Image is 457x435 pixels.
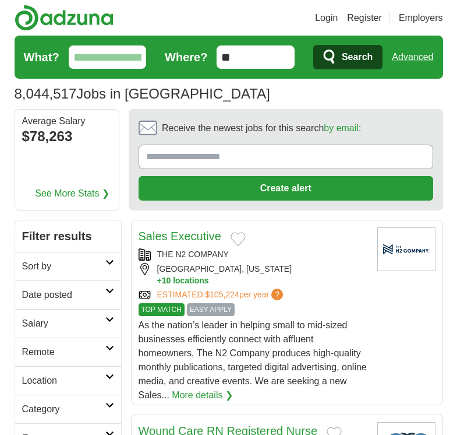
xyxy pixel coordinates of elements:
[399,11,443,25] a: Employers
[139,320,367,400] span: As the nation’s leader in helping small to mid-sized businesses efficiently connect with affluent...
[347,11,382,25] a: Register
[342,45,373,69] span: Search
[172,388,233,402] a: More details ❯
[392,45,433,69] a: Advanced
[22,259,105,273] h2: Sort by
[15,395,121,423] a: Category
[15,309,121,338] a: Salary
[22,317,105,331] h2: Salary
[15,338,121,366] a: Remote
[24,48,59,66] label: What?
[139,176,433,201] button: Create alert
[22,126,112,147] div: $78,263
[139,303,185,316] span: TOP MATCH
[139,263,368,286] div: [GEOGRAPHIC_DATA], [US_STATE]
[22,374,105,388] h2: Location
[15,280,121,309] a: Date posted
[157,275,162,286] span: +
[15,220,121,252] h2: Filter results
[35,187,109,201] a: See More Stats ❯
[324,123,359,133] a: by email
[15,83,77,104] span: 8,044,517
[313,45,382,69] button: Search
[187,303,235,316] span: EASY APPLY
[165,48,207,66] label: Where?
[315,11,338,25] a: Login
[377,227,435,271] img: Company logo
[15,5,114,31] img: Adzuna logo
[15,252,121,280] a: Sort by
[22,402,105,416] h2: Category
[139,248,368,261] div: THE N2 COMPANY
[231,232,246,246] button: Add to favorite jobs
[139,230,221,243] a: Sales Executive
[271,289,283,300] span: ?
[15,86,270,101] h1: Jobs in [GEOGRAPHIC_DATA]
[22,288,105,302] h2: Date posted
[22,117,112,126] div: Average Salary
[162,121,361,135] span: Receive the newest jobs for this search :
[157,289,286,301] a: ESTIMATED:$105,224per year?
[205,290,239,299] span: $105,224
[157,275,368,286] button: +10 locations
[15,366,121,395] a: Location
[22,345,105,359] h2: Remote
